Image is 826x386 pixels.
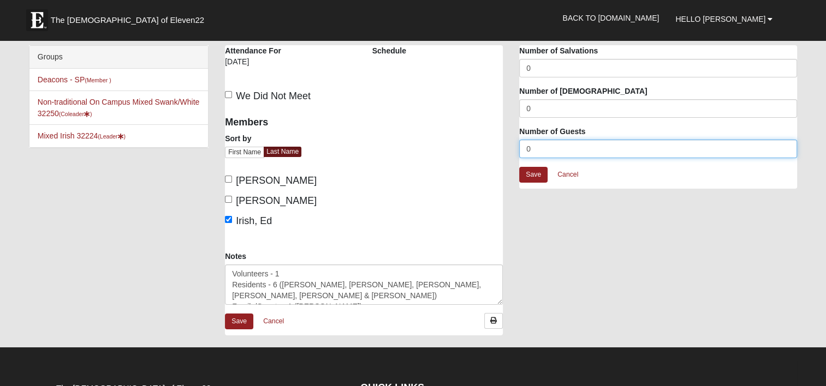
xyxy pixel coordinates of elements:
span: Irish, Ed [236,215,272,226]
label: Number of Guests [519,126,585,137]
a: Deacons - SP(Member ) [38,75,111,84]
a: Mixed Irish 32224(Leader) [38,131,126,140]
a: Print Attendance Roster [484,313,503,329]
small: (Leader ) [98,133,126,140]
span: [PERSON_NAME] [236,175,317,186]
div: Groups [29,46,208,69]
span: Hello [PERSON_NAME] [675,15,765,23]
span: We Did Not Meet [236,91,311,101]
a: Last Name [264,147,301,157]
span: The [DEMOGRAPHIC_DATA] of Eleven22 [51,15,204,26]
a: Back to [DOMAIN_NAME] [554,4,667,32]
label: Number of Salvations [519,45,598,56]
input: We Did Not Meet [225,91,232,98]
span: [PERSON_NAME] [236,195,317,206]
a: Hello [PERSON_NAME] [667,5,781,33]
input: [PERSON_NAME] [225,196,232,203]
a: Cancel [256,313,291,330]
small: (Coleader ) [59,111,92,117]
a: Non-traditional On Campus Mixed Swank/White 32250(Coleader) [38,98,199,118]
a: First Name [225,147,264,158]
label: Attendance For [225,45,281,56]
a: Save [225,313,253,329]
label: Sort by [225,133,251,144]
a: Cancel [550,166,585,183]
a: Save [519,167,548,183]
textarea: Volunteers - 1 Residents - 6 ([PERSON_NAME], [PERSON_NAME], [PERSON_NAME], [PERSON_NAME], [PERSON... [225,264,503,305]
img: Eleven22 logo [26,9,48,31]
label: Notes [225,251,246,262]
input: Irish, Ed [225,216,232,223]
label: Schedule [372,45,406,56]
h4: Members [225,117,356,129]
div: [DATE] [225,56,282,75]
a: The [DEMOGRAPHIC_DATA] of Eleven22 [21,4,239,31]
input: [PERSON_NAME] [225,176,232,183]
small: (Member ) [85,77,111,83]
label: Number of [DEMOGRAPHIC_DATA] [519,86,647,96]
